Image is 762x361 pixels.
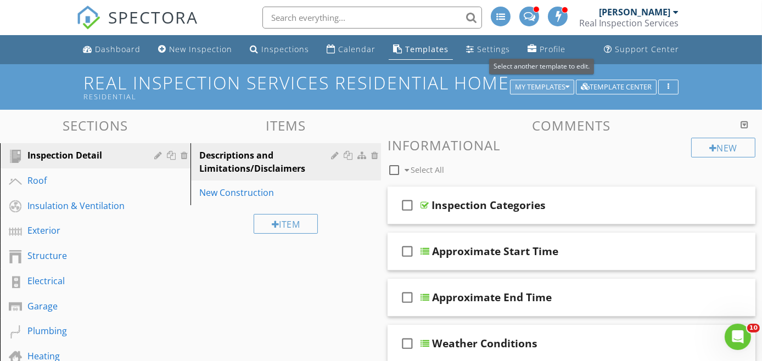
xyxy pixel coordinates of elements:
a: Template Center [576,81,657,91]
span: Select another template to edit. [494,61,590,71]
span: SPECTORA [108,5,198,29]
div: [PERSON_NAME] [599,7,670,18]
div: Calendar [338,44,376,54]
div: Garage [27,300,138,313]
a: Templates [389,40,453,60]
div: Profile [540,44,565,54]
div: Item [254,214,318,234]
div: Inspections [261,44,309,54]
div: Approximate Start Time [432,245,558,258]
div: Roof [27,174,138,187]
div: Inspection Detail [27,149,138,162]
div: Electrical [27,274,138,287]
h3: Items [190,118,381,133]
img: The Best Home Inspection Software - Spectora [76,5,100,30]
div: Real Inspection Services [579,18,679,29]
div: Descriptions and Limitations/Disclaimers [199,149,334,175]
div: New Inspection [169,44,232,54]
iframe: Intercom live chat [725,324,751,350]
a: Support Center [599,40,683,60]
a: New Inspection [154,40,237,60]
i: check_box_outline_blank [399,238,416,264]
a: Profile [523,40,570,60]
div: Insulation & Ventilation [27,199,138,212]
div: Dashboard [95,44,141,54]
div: Settings [477,44,510,54]
div: Residential [83,92,514,101]
button: My Templates [510,80,574,95]
h3: Informational [388,138,755,153]
i: check_box_outline_blank [399,284,416,311]
i: check_box_outline_blank [399,192,416,218]
a: Settings [462,40,514,60]
a: Dashboard [79,40,145,60]
div: Support Center [615,44,679,54]
span: 10 [747,324,760,332]
div: New Construction [199,186,334,199]
h1: Real Inspection Services Residential Home [83,73,679,101]
h3: Comments [388,118,755,133]
a: SPECTORA [76,15,198,38]
div: Approximate End Time [432,291,552,304]
div: Exterior [27,224,138,237]
input: Search everything... [262,7,482,29]
span: Select All [411,165,444,175]
div: Plumbing [27,324,138,337]
div: New [691,138,755,157]
div: Structure [27,249,138,262]
button: Template Center [576,80,657,95]
div: Template Center [581,83,652,91]
a: Inspections [245,40,313,60]
div: Inspection Categories [432,199,546,212]
div: Weather Conditions [432,337,537,350]
div: My Templates [515,83,569,91]
i: check_box_outline_blank [399,330,416,357]
div: Templates [405,44,449,54]
a: Calendar [322,40,380,60]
